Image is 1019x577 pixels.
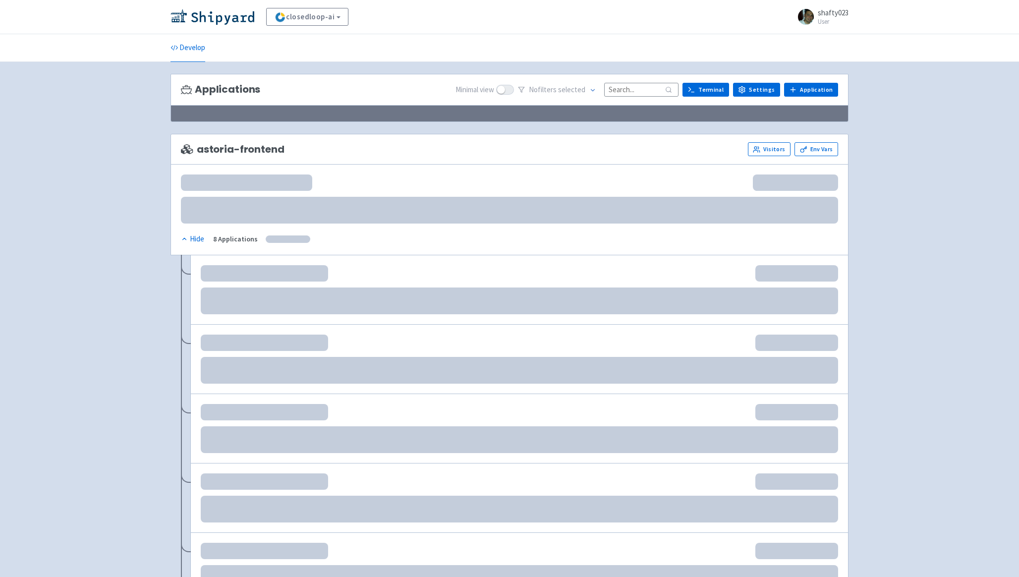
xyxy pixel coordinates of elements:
[604,83,679,96] input: Search...
[181,233,204,245] div: Hide
[682,83,729,97] a: Terminal
[181,233,205,245] button: Hide
[455,84,494,96] span: Minimal view
[170,34,205,62] a: Develop
[181,84,260,95] h3: Applications
[181,144,284,155] span: astoria-frontend
[558,85,585,94] span: selected
[170,9,254,25] img: Shipyard logo
[794,142,838,156] a: Env Vars
[529,84,585,96] span: No filter s
[748,142,791,156] a: Visitors
[213,233,258,245] div: 8 Applications
[733,83,780,97] a: Settings
[792,9,849,25] a: shafty023 User
[818,8,849,17] span: shafty023
[818,18,849,25] small: User
[266,8,348,26] a: closedloop-ai
[784,83,838,97] a: Application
